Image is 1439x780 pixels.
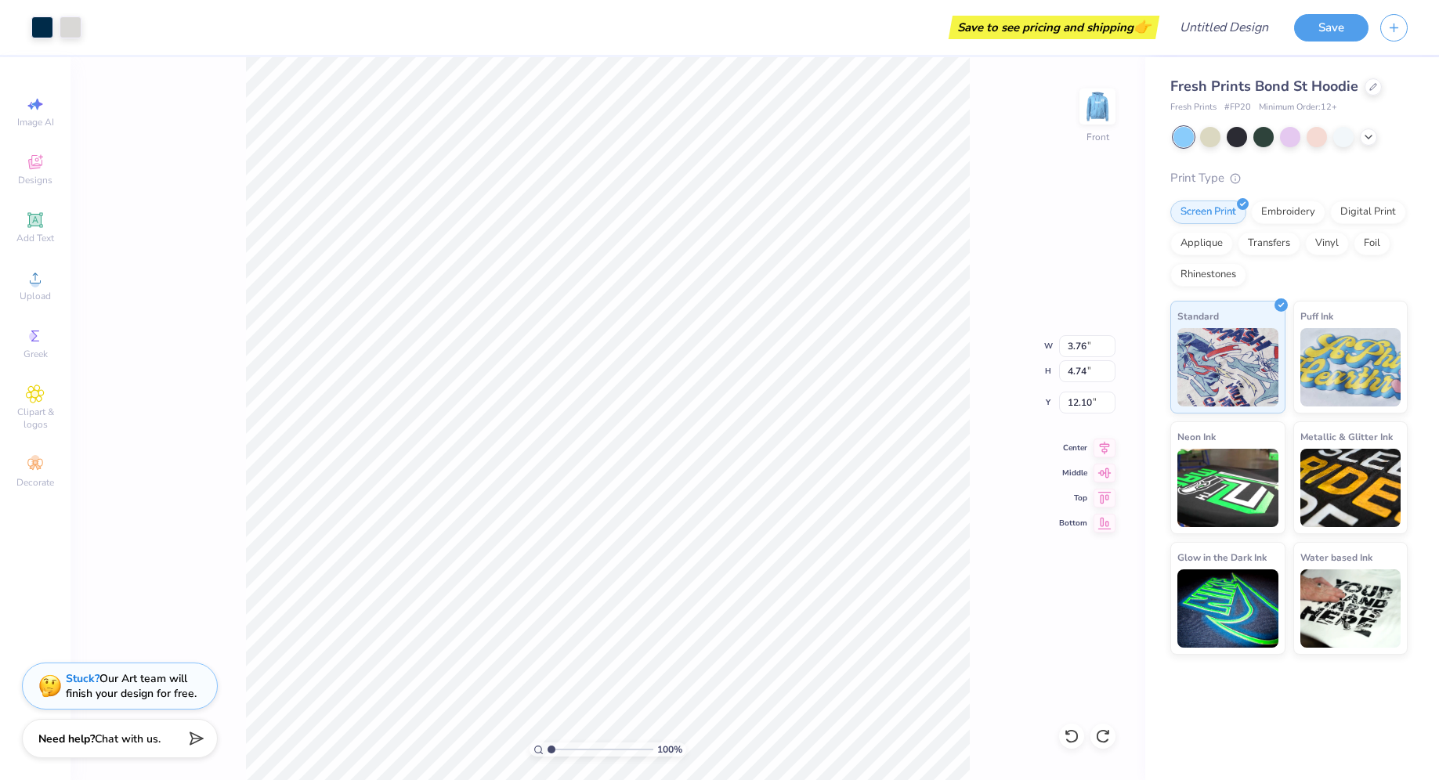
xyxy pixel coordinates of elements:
[20,290,51,302] span: Upload
[1259,101,1337,114] span: Minimum Order: 12 +
[1300,569,1401,648] img: Water based Ink
[1300,308,1333,324] span: Puff Ink
[1170,263,1246,287] div: Rhinestones
[66,671,197,701] div: Our Art team will finish your design for free.
[66,671,99,686] strong: Stuck?
[24,348,48,360] span: Greek
[1300,449,1401,527] img: Metallic & Glitter Ink
[8,406,63,431] span: Clipart & logos
[1170,169,1408,187] div: Print Type
[1082,91,1113,122] img: Front
[1133,17,1151,36] span: 👉
[1177,569,1278,648] img: Glow in the Dark Ink
[1059,442,1087,453] span: Center
[1170,101,1217,114] span: Fresh Prints
[18,174,52,186] span: Designs
[953,16,1155,39] div: Save to see pricing and shipping
[1170,200,1246,224] div: Screen Print
[1300,428,1393,445] span: Metallic & Glitter Ink
[1354,232,1390,255] div: Foil
[1170,77,1358,96] span: Fresh Prints Bond St Hoodie
[1177,449,1278,527] img: Neon Ink
[1177,428,1216,445] span: Neon Ink
[16,232,54,244] span: Add Text
[1170,232,1233,255] div: Applique
[1294,14,1368,42] button: Save
[95,731,161,746] span: Chat with us.
[1300,328,1401,406] img: Puff Ink
[1177,308,1219,324] span: Standard
[1251,200,1325,224] div: Embroidery
[1305,232,1349,255] div: Vinyl
[1059,493,1087,504] span: Top
[1238,232,1300,255] div: Transfers
[1167,12,1282,43] input: Untitled Design
[1177,549,1267,565] span: Glow in the Dark Ink
[1177,328,1278,406] img: Standard
[1224,101,1251,114] span: # FP20
[1059,468,1087,478] span: Middle
[1300,549,1372,565] span: Water based Ink
[657,742,682,757] span: 100 %
[1059,518,1087,529] span: Bottom
[16,476,54,489] span: Decorate
[38,731,95,746] strong: Need help?
[1086,130,1109,144] div: Front
[17,116,54,128] span: Image AI
[1330,200,1406,224] div: Digital Print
